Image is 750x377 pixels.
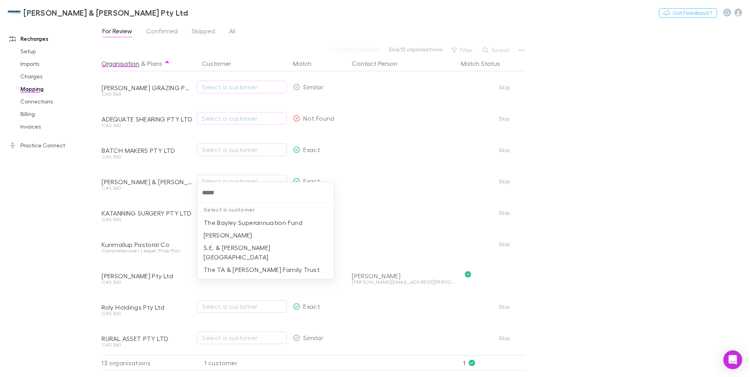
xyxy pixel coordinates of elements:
li: [PERSON_NAME] [197,229,334,241]
li: The TA & [PERSON_NAME] Family Trust [197,263,334,276]
li: The Bayley Superannuation Fund [197,216,334,229]
p: Select a customer [197,203,334,216]
li: S.E. & [PERSON_NAME][GEOGRAPHIC_DATA] [197,241,334,263]
div: Open Intercom Messenger [723,350,742,369]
